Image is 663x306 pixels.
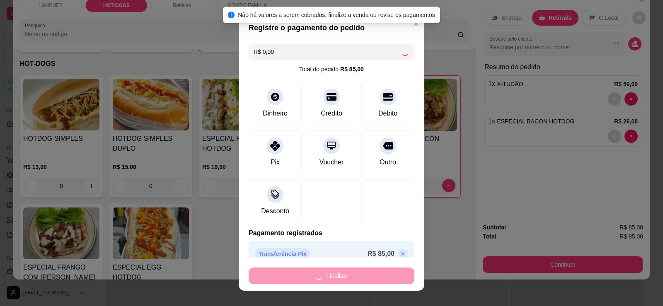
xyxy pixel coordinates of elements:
span: info-circle [228,12,235,18]
div: Crédito [321,108,342,118]
input: Ex.: hambúrguer de cordeiro [254,43,401,60]
button: Close [409,17,423,30]
div: R$ 85,00 [340,65,364,73]
p: Transferência Pix [255,248,310,260]
div: Voucher [319,157,344,167]
span: Não há valores a serem cobrados, finalize a venda ou revise os pagamentos [238,12,435,18]
div: Outro [380,157,396,167]
header: Registre o pagamento do pedido [239,15,424,40]
div: Desconto [261,206,289,216]
div: Dinheiro [263,108,288,118]
div: Pix [271,157,280,167]
div: Loading [401,48,409,56]
div: Total do pedido [299,65,364,73]
div: Débito [378,108,397,118]
p: Pagamento registrados [249,228,414,238]
p: R$ 85,00 [368,249,394,259]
